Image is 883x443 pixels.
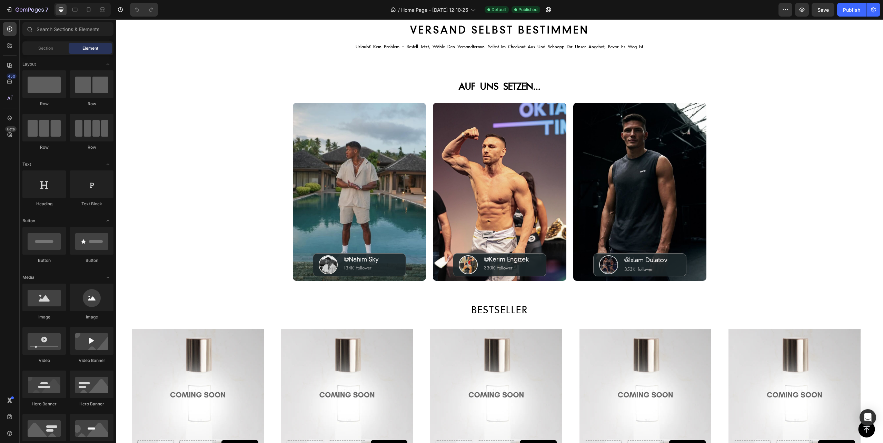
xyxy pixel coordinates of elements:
[102,272,113,283] span: Toggle open
[368,237,424,244] p: @Kerim Engizek
[22,257,66,264] div: Button
[45,6,48,14] p: 7
[70,401,113,407] div: Hero Banner
[401,6,468,13] span: Home Page - [DATE] 12:10:25
[70,257,113,264] div: Button
[22,314,66,320] div: Image
[837,3,866,17] button: Publish
[22,201,66,207] div: Heading
[70,201,113,207] div: Text Block
[317,83,450,262] img: gempages_580750274503639560-c457fcb2-51d3-48e2-9943-660ed263e9f7.jpg
[102,215,113,226] span: Toggle open
[22,218,35,224] span: Button
[70,314,113,320] div: Image
[612,309,744,442] a: PH41
[812,3,834,17] button: Save
[7,73,17,79] div: 450
[457,83,591,262] img: gempages_580750274503639560-10180efd-5dc6-488a-a411-ebbc8b5e950e.jpg
[116,19,883,443] iframe: Design area
[16,309,148,442] a: Geht in die Richtung wie Born in Roma
[817,7,829,13] span: Save
[82,45,98,51] span: Element
[22,101,66,107] div: Row
[70,357,113,364] div: Video Banner
[70,101,113,107] div: Row
[843,6,860,13] div: Publish
[343,236,361,255] img: gempages_580750274503639560-a10114c9-d4a4-4f5d-b5d6-f78ae69f10bc.jpg
[22,22,113,36] input: Search Sections & Elements
[227,236,284,245] h2: @Nahim Sky
[177,285,591,304] h2: Bestseller
[492,7,506,13] span: Default
[483,236,502,255] img: gempages_580750274503639560-2bb135fe-0f96-45f3-939c-d65665cc32b5.jpg
[314,309,446,442] a: Geht in die Richtung wie Alexandria 2
[22,401,66,407] div: Hero Banner
[5,126,17,132] div: Beta
[463,309,595,442] a: Geht in die Richtung wie Good Girl,Gone Bad
[22,357,66,364] div: Video
[860,409,876,426] div: Open Intercom Messenger
[165,309,297,442] a: Geht in die Richtung wie Ganymede
[22,274,34,280] span: Media
[518,7,537,13] span: Published
[3,3,51,17] button: 7
[22,161,31,167] span: Text
[177,83,310,262] img: gempages_580750274503639560-69f20269-9eff-4a3d-b6e2-a452c0d2df80.jpg
[239,24,528,30] span: urlaub? kein problem – bestell jetzt, wähle den versandtermin .selbst im checkout aus und schnapp...
[508,237,564,245] p: @Islam Dulatov
[22,61,36,67] span: Layout
[343,61,424,73] span: Auf uns setzen...
[228,245,284,252] p: 134K follower
[22,144,66,150] div: Row
[398,6,400,13] span: /
[202,236,221,255] img: gempages_580750274503639560-165c1b8f-3ca7-4f8d-ace4-2db574de9f01.jpg
[70,144,113,150] div: Row
[102,159,113,170] span: Toggle open
[102,59,113,70] span: Toggle open
[38,45,53,51] span: Section
[130,3,158,17] div: Undo/Redo
[368,245,424,252] p: 330K follower
[508,247,564,254] p: 353K follower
